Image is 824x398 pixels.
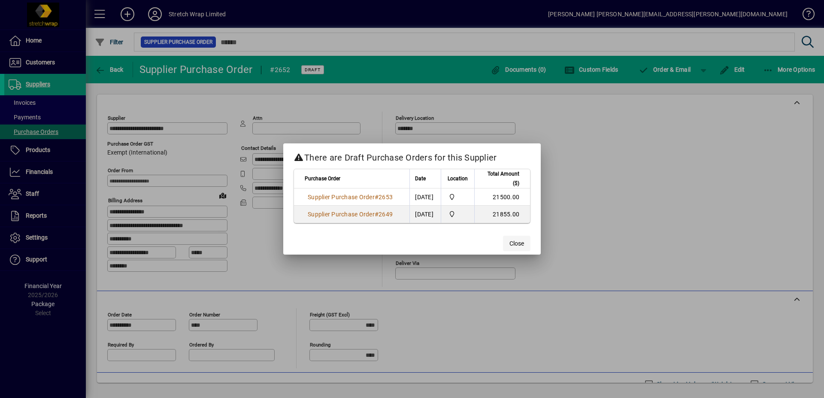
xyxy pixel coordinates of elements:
td: 21855.00 [474,206,530,223]
td: [DATE] [409,206,441,223]
span: Date [415,174,426,183]
span: Close [509,239,524,248]
span: 2649 [379,211,393,218]
span: Location [448,174,468,183]
span: Total Amount ($) [480,169,519,188]
h2: There are Draft Purchase Orders for this Supplier [283,143,541,168]
td: [DATE] [409,188,441,206]
span: Supplier Purchase Order [308,194,375,201]
a: Supplier Purchase Order#2653 [305,192,396,202]
span: Purchase Order [305,174,340,183]
span: SWL-AKL [446,192,469,202]
span: 2653 [379,194,393,201]
span: # [375,211,379,218]
td: 21500.00 [474,188,530,206]
button: Close [503,236,530,251]
span: Supplier Purchase Order [308,211,375,218]
span: # [375,194,379,201]
a: Supplier Purchase Order#2649 [305,210,396,219]
span: SWL-AKL [446,210,469,219]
